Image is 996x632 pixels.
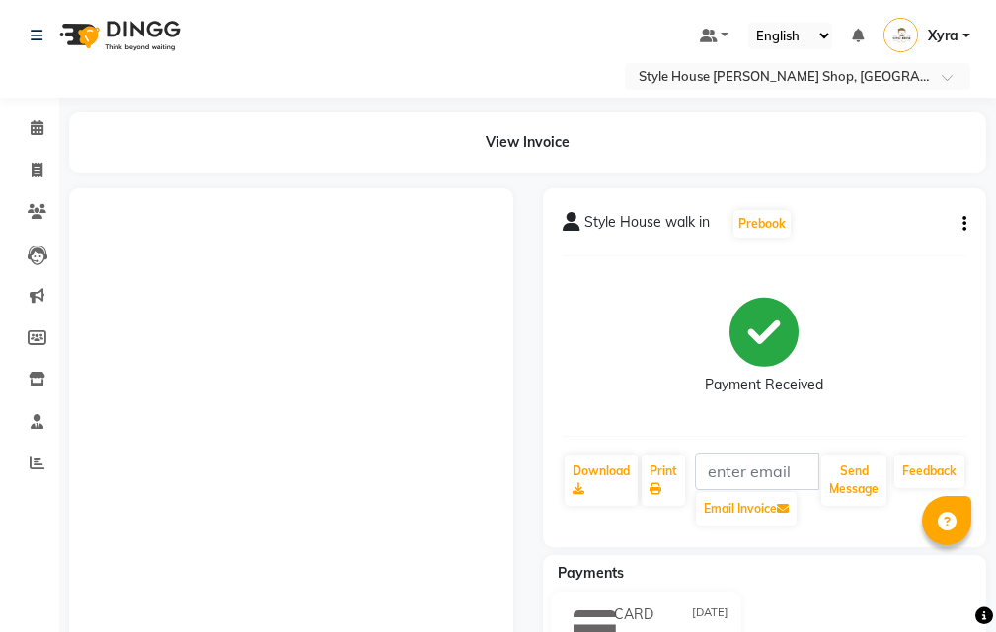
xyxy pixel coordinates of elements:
[928,26,958,46] span: Xyra
[584,212,710,240] span: Style House walk in
[565,455,638,506] a: Download
[50,8,186,63] img: logo
[894,455,964,488] a: Feedback
[692,604,728,625] span: [DATE]
[821,455,886,506] button: Send Message
[705,375,823,395] div: Payment Received
[558,564,624,582] span: Payments
[69,112,986,173] div: View Invoice
[696,492,797,526] button: Email Invoice
[642,455,685,506] a: Print
[695,453,820,490] input: enter email
[614,604,653,625] span: CARD
[913,553,976,612] iframe: chat widget
[883,18,918,52] img: Xyra
[733,210,791,238] button: Prebook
